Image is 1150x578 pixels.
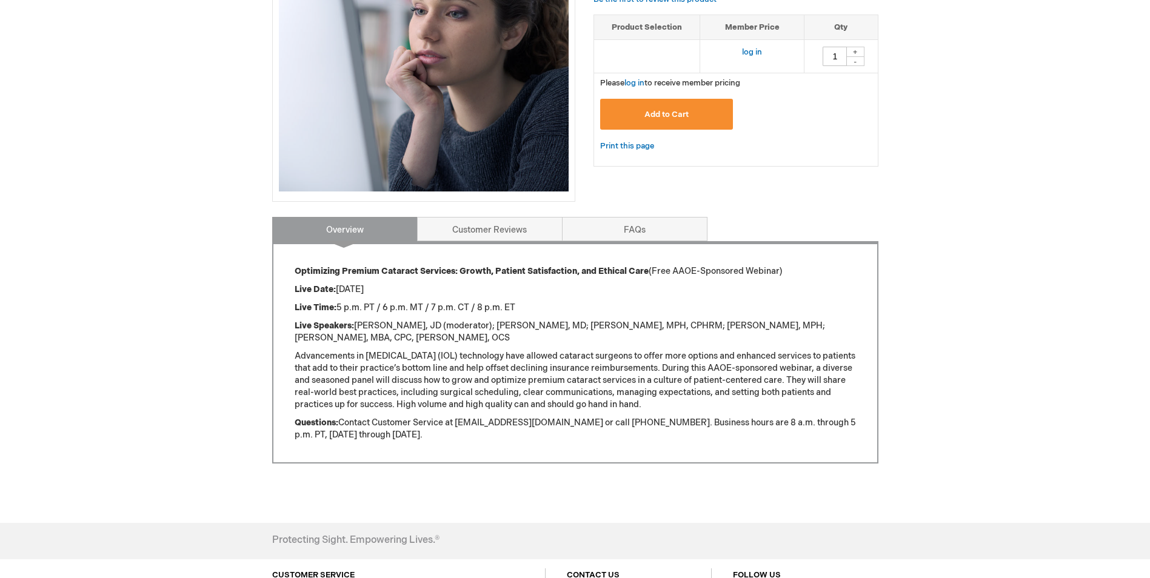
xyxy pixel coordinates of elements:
[562,217,707,241] a: FAQs
[295,284,856,296] p: [DATE]
[600,78,740,88] span: Please to receive member pricing
[295,265,856,277] p: (Free AAOE-Sponsored Webinar)
[742,47,762,57] a: log in
[295,320,856,344] p: [PERSON_NAME], JD (moderator); [PERSON_NAME], MD; [PERSON_NAME], MPH, CPHRM; [PERSON_NAME], MPH; ...
[417,217,563,241] a: Customer Reviews
[600,99,734,130] button: Add to Cart
[846,56,864,66] div: -
[295,417,856,441] p: Contact Customer Service at [EMAIL_ADDRESS][DOMAIN_NAME] or call [PHONE_NUMBER]. Business hours a...
[295,350,856,411] p: Advancements in [MEDICAL_DATA] (IOL) technology have allowed cataract surgeons to offer more opti...
[846,47,864,57] div: +
[295,284,336,294] strong: Live Date:
[295,266,649,276] strong: Optimizing Premium Cataract Services: Growth, Patient Satisfaction, and Ethical Care
[295,321,354,331] strong: Live Speakers:
[295,302,856,314] p: 5 p.m. PT / 6 p.m. MT / 7 p.m. CT / 8 p.m. ET
[272,217,418,241] a: Overview
[624,78,644,88] a: log in
[804,15,878,40] th: Qty
[594,15,700,40] th: Product Selection
[700,15,804,40] th: Member Price
[600,139,654,154] a: Print this page
[295,417,338,428] strong: Questions:
[295,302,336,313] strong: Live Time:
[644,110,689,119] span: Add to Cart
[823,47,847,66] input: Qty
[272,535,440,546] h4: Protecting Sight. Empowering Lives.®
